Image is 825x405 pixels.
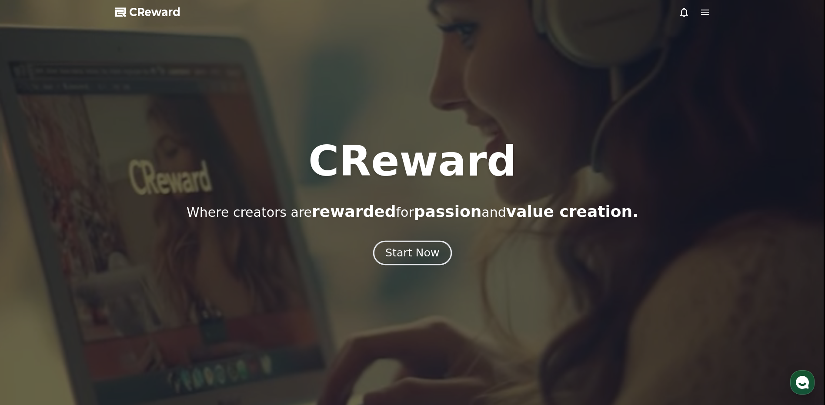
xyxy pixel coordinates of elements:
[3,276,57,297] a: Home
[57,276,112,297] a: Messages
[112,276,167,297] a: Settings
[385,246,439,260] div: Start Now
[308,140,517,182] h1: CReward
[72,289,98,296] span: Messages
[506,202,638,220] span: value creation.
[129,5,180,19] span: CReward
[115,5,180,19] a: CReward
[312,202,396,220] span: rewarded
[375,250,450,258] a: Start Now
[22,289,37,295] span: Home
[373,241,452,266] button: Start Now
[414,202,482,220] span: passion
[187,203,638,220] p: Where creators are for and
[129,289,150,295] span: Settings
